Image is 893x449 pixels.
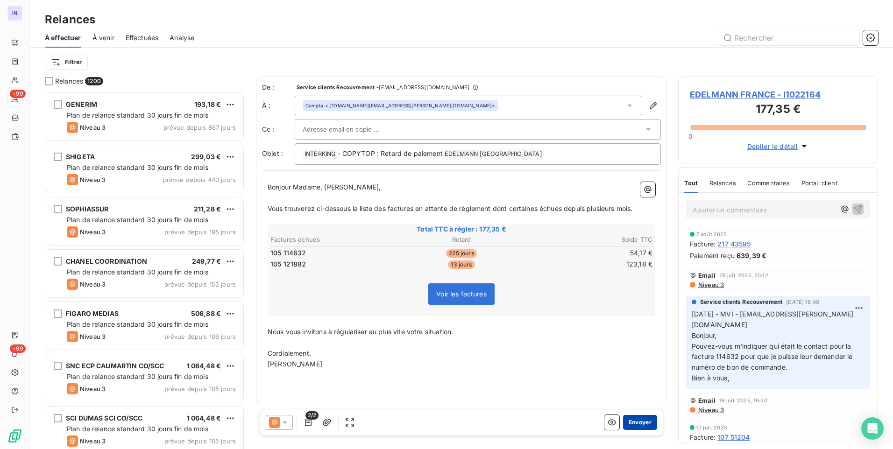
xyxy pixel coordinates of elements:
span: prévue depuis 105 jours [164,385,236,393]
span: Niveau 3 [80,281,106,288]
span: 7 août 2025 [696,232,727,237]
th: Solde TTC [526,235,653,245]
span: 28 juil. 2025, 20:12 [719,273,768,278]
span: EDELMANN [GEOGRAPHIC_DATA] [443,149,544,160]
span: À venir [92,33,114,42]
span: 2/2 [305,411,319,420]
span: +99 [10,90,26,98]
span: 13 jours [448,260,475,269]
span: Email [698,272,716,279]
span: EDELMANN FRANCE - I1022164 [690,88,866,101]
span: Plan de relance standard 30 jours fin de mois [67,372,208,380]
span: Pouvez-vous m'indiquer qui était le contact pour la facture 114632 pour que je puisse leur demand... [692,342,855,372]
span: 0 [688,133,692,140]
span: GENERIM [66,100,97,108]
span: 299,03 € [191,153,221,161]
span: Plan de relance standard 30 jours fin de mois [67,425,208,433]
span: Vous trouverez ci-dessous la liste des factures en attente de règlement dont certaines échues dep... [268,204,632,212]
span: Commentaires [747,179,790,187]
span: Paiement reçu [690,251,735,260]
span: Relances [55,77,83,86]
span: 1 064,48 € [187,362,221,370]
span: 105 114632 [270,248,306,258]
span: Plan de relance standard 30 jours fin de mois [67,320,208,328]
span: Total TTC à régler : 177,35 € [269,224,654,234]
input: Rechercher [719,30,859,45]
span: Plan de relance standard 30 jours fin de mois [67,216,208,224]
span: 107 51204 [717,432,750,442]
th: Retard [398,235,525,245]
span: prévue depuis 867 jours [163,124,236,131]
span: Analyse [170,33,194,42]
span: Portail client [801,179,837,187]
span: Nous vous invitons à régulariser au plus vite votre situation. [268,328,453,336]
span: [PERSON_NAME] [268,360,322,368]
h3: 177,35 € [690,101,866,119]
input: Adresse email en copie ... [303,122,403,136]
span: Niveau 3 [80,333,106,340]
span: Effectuées [126,33,159,42]
span: [DATE] 18:40 [786,299,819,305]
button: Filtrer [45,55,88,70]
th: Factures échues [270,235,397,245]
span: - [EMAIL_ADDRESS][DOMAIN_NAME] [376,84,469,90]
span: Bien à vous, [692,374,730,382]
label: Cc : [262,125,295,134]
span: prévue depuis 440 jours [163,176,236,183]
span: SHIGETA [66,153,95,161]
span: prévue depuis 105 jours [164,437,236,445]
span: Niveau 3 [80,385,106,393]
span: 225 jours [446,249,476,258]
span: 249,77 € [192,257,221,265]
label: À : [262,101,295,110]
button: Envoyer [623,415,657,430]
span: Voir les factures [436,290,487,298]
span: Cordialement, [268,349,311,357]
span: 193,18 € [194,100,221,108]
span: Service clients Recouvrement [297,84,375,90]
span: Facture : [690,239,716,249]
span: Niveau 3 [697,406,724,414]
span: Déplier le détail [747,141,798,151]
span: Bonjour Madame, [PERSON_NAME], [268,183,381,191]
span: 506,88 € [191,309,221,317]
span: 217 43595 [717,239,751,249]
span: 17 juil. 2025 [696,425,727,430]
span: Niveau 3 [80,124,106,131]
button: Déplier le détail [744,141,812,152]
span: - COPYTOP : Retard de paiement [337,149,443,157]
span: prévue depuis 152 jours [164,281,236,288]
span: Niveau 3 [80,228,106,236]
span: Plan de relance standard 30 jours fin de mois [67,111,208,119]
span: Tout [684,179,698,187]
span: 211,28 € [194,205,221,213]
span: Relances [709,179,736,187]
span: Facture : [690,432,716,442]
span: Plan de relance standard 30 jours fin de mois [67,163,208,171]
span: Email [698,397,716,404]
span: Niveau 3 [80,437,106,445]
span: Plan de relance standard 30 jours fin de mois [67,268,208,276]
h3: Relances [45,11,95,28]
td: 123,18 € [526,259,653,269]
span: FIGARO MEDIAS [66,309,119,317]
span: Compta [305,102,323,109]
span: Objet : [262,149,283,157]
div: IN [7,6,22,21]
a: +99 [7,91,22,106]
span: prévue depuis 195 jours [164,228,236,236]
div: Open Intercom Messenger [861,417,884,440]
span: INTERKING [303,149,337,160]
span: SNC ECP CAUMARTIN CO/SCC [66,362,164,370]
span: [DATE] - MVI - [EMAIL_ADDRESS][PERSON_NAME][DOMAIN_NAME] Bonjour, [692,310,853,339]
span: SCI DUMAS SCI CO/SCC [66,414,142,422]
span: 18 juil. 2025, 16:20 [719,398,767,403]
span: 639,39 € [737,251,766,260]
span: 105 121882 [270,260,306,269]
span: À effectuer [45,33,81,42]
span: Service clients Recouvrement [700,298,782,306]
img: Logo LeanPay [7,428,22,443]
span: Niveau 3 [697,281,724,288]
div: <[DOMAIN_NAME][EMAIL_ADDRESS][PERSON_NAME][DOMAIN_NAME]> [305,102,495,109]
span: SOPHIASSUR [66,205,109,213]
